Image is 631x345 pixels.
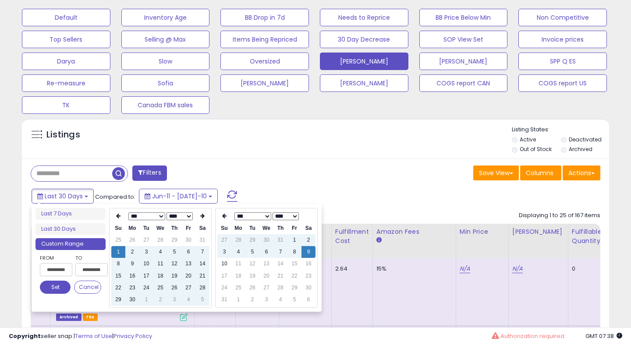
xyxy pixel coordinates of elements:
[320,9,408,26] button: Needs to Reprice
[125,282,139,294] td: 23
[460,227,505,236] div: Min Price
[181,294,195,306] td: 4
[518,74,607,92] button: COGS report US
[195,246,209,258] td: 7
[139,189,218,204] button: Jun-11 - [DATE]-10
[125,222,139,234] th: Mo
[139,258,153,270] td: 10
[287,294,301,306] td: 5
[111,270,125,282] td: 15
[111,294,125,306] td: 29
[220,53,309,70] button: Oversized
[167,270,181,282] td: 19
[181,222,195,234] th: Fr
[518,53,607,70] button: SPP Q ES
[217,282,231,294] td: 24
[473,165,519,180] button: Save View
[125,246,139,258] td: 2
[83,313,98,321] span: FBA
[125,294,139,306] td: 30
[152,192,207,201] span: Jun-11 - [DATE]-10
[231,258,245,270] td: 11
[35,223,106,235] li: Last 30 Days
[22,96,110,114] button: TK
[320,53,408,70] button: [PERSON_NAME]
[125,258,139,270] td: 9
[572,227,602,246] div: Fulfillable Quantity
[287,222,301,234] th: Fr
[245,258,259,270] td: 12
[273,294,287,306] td: 4
[520,145,552,153] label: Out of Stock
[259,222,273,234] th: We
[259,234,273,246] td: 30
[526,169,553,177] span: Columns
[40,253,71,262] label: From
[167,258,181,270] td: 12
[259,294,273,306] td: 3
[75,332,112,340] a: Terms of Use
[460,264,470,273] a: N/A
[520,165,561,180] button: Columns
[520,136,536,143] label: Active
[153,234,167,246] td: 28
[231,246,245,258] td: 4
[287,282,301,294] td: 29
[111,234,125,246] td: 25
[22,9,110,26] button: Default
[245,234,259,246] td: 29
[287,234,301,246] td: 1
[195,270,209,282] td: 21
[181,234,195,246] td: 30
[245,222,259,234] th: Tu
[287,246,301,258] td: 8
[195,222,209,234] th: Sa
[217,246,231,258] td: 3
[181,246,195,258] td: 6
[217,222,231,234] th: Su
[231,282,245,294] td: 25
[9,332,41,340] strong: Copyright
[512,264,523,273] a: N/A
[153,258,167,270] td: 11
[9,332,152,341] div: seller snap | |
[320,31,408,48] button: 30 Day Decrease
[419,53,508,70] button: [PERSON_NAME]
[75,253,101,262] label: To
[301,222,315,234] th: Sa
[320,74,408,92] button: [PERSON_NAME]
[22,53,110,70] button: Darya
[167,294,181,306] td: 3
[40,281,71,294] button: Set
[195,258,209,270] td: 14
[259,246,273,258] td: 6
[45,192,83,201] span: Last 30 Days
[195,234,209,246] td: 31
[74,281,101,294] button: Cancel
[181,258,195,270] td: 13
[283,227,328,246] div: Cost (Exc. VAT)
[153,282,167,294] td: 25
[32,189,94,204] button: Last 30 Days
[22,74,110,92] button: Re-measure
[139,246,153,258] td: 3
[231,222,245,234] th: Mo
[111,222,125,234] th: Su
[217,270,231,282] td: 17
[220,74,309,92] button: [PERSON_NAME]
[95,193,135,201] span: Compared to:
[231,294,245,306] td: 1
[273,282,287,294] td: 28
[301,294,315,306] td: 6
[273,222,287,234] th: Th
[181,282,195,294] td: 27
[35,208,106,220] li: Last 7 Days
[259,270,273,282] td: 20
[121,31,210,48] button: Selling @ Max
[335,227,369,246] div: Fulfillment Cost
[217,258,231,270] td: 10
[22,31,110,48] button: Top Sellers
[419,9,508,26] button: BB Price Below Min
[113,332,152,340] a: Privacy Policy
[376,265,449,273] div: 15%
